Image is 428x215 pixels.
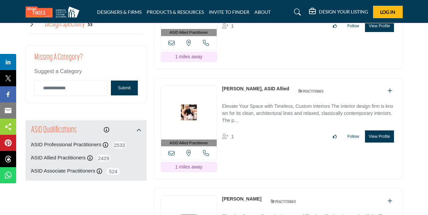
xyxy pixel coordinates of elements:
[388,198,392,204] a: Add To List
[104,126,109,134] div: Click to view information
[31,124,77,136] h2: ASID Qualifications
[254,9,271,15] a: ABOUT
[222,22,234,30] div: Followers
[34,68,82,74] span: Suggest a Category
[231,133,234,139] span: 1
[175,54,203,59] span: 1 miles away
[161,86,217,147] a: ASID Allied Practitioner
[309,8,368,16] div: DESIGN YOUR LISTING
[170,30,208,35] span: ASID Allied Practitioner
[112,141,127,149] span: 2533
[26,6,83,18] img: Site Logo
[222,99,396,125] a: Elevate Your Space with Timeless, Custom Interiors The interior design firm is known for its clea...
[34,53,138,67] h2: Missing a Category?
[222,86,289,91] a: [PERSON_NAME], ASID Allied
[31,141,101,149] label: ASID Professional Practitioners
[365,20,394,32] button: View Profile
[222,103,396,125] p: Elevate Your Space with Timeless, Custom Interiors The interior design firm is known for its clea...
[319,9,368,15] h5: DESIGN YOUR LISTING
[147,9,204,15] a: PRODUCTS & RESOURCES
[222,132,234,141] div: Followers
[380,9,395,15] span: Log In
[161,86,217,140] img: Lori Gilder, ASID Allied
[104,127,109,133] a: Information about
[287,7,305,18] a: Search
[329,131,341,142] button: Like listing
[388,88,392,94] a: Add To List
[365,130,394,143] button: View Profile
[209,9,249,15] a: INVITE TO FINDER
[105,167,121,176] span: 524
[97,9,142,15] a: DESIGNERS & FIRMS
[343,131,364,142] button: Follow
[88,22,92,27] b: 53
[222,195,262,203] p: Meg Joannides
[231,23,234,29] span: 1
[175,164,203,170] span: 1 miles away
[45,18,85,30] h4: Design Specialty: Sustainable, accessible, health-promoting, neurodiverse-friendly, age-in-place,...
[222,196,262,202] a: [PERSON_NAME]
[111,81,137,95] button: Submit
[34,80,108,96] input: Category Name
[268,197,298,206] img: ASID Qualified Practitioners Badge Icon
[296,87,326,95] img: ASID Qualified Practitioners Badge Icon
[329,20,341,32] button: Like listing
[373,6,403,18] button: Log In
[343,20,364,32] button: Follow
[170,140,208,146] span: ASID Allied Practitioner
[31,167,95,175] label: ASID Associate Practitioners
[222,85,289,92] p: Lori Gilder, ASID Allied
[31,154,86,162] label: ASID Allied Practitioners
[88,21,92,27] div: 53 Results For Design Specialty
[96,154,111,162] span: 2429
